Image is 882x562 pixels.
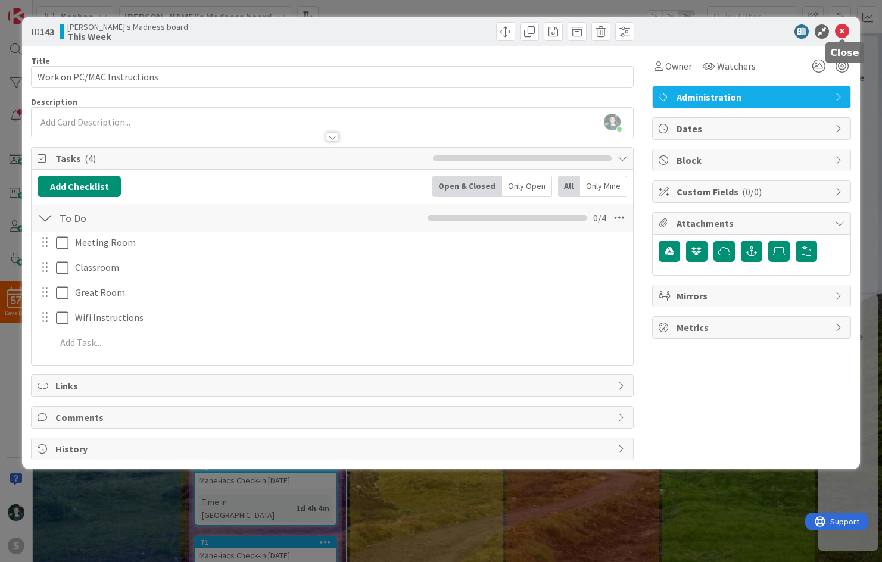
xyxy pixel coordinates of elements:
[85,152,96,164] span: ( 4 )
[67,32,188,41] b: This Week
[677,185,829,199] span: Custom Fields
[717,59,756,73] span: Watchers
[604,114,621,130] img: CcP7TwqliYA12U06j4Mrgd9GqWyTyb3s.jpg
[830,47,859,58] h5: Close
[432,176,502,197] div: Open & Closed
[677,90,829,104] span: Administration
[31,55,50,66] label: Title
[558,176,580,197] div: All
[593,211,606,225] span: 0 / 4
[75,236,625,249] p: Meeting Room
[75,261,625,274] p: Classroom
[55,379,612,393] span: Links
[55,151,427,166] span: Tasks
[580,176,627,197] div: Only Mine
[31,96,77,107] span: Description
[55,207,310,229] input: Add Checklist...
[677,153,829,167] span: Block
[55,410,612,424] span: Comments
[31,66,634,88] input: type card name here...
[742,186,762,198] span: ( 0/0 )
[677,216,829,230] span: Attachments
[677,289,829,303] span: Mirrors
[38,176,121,197] button: Add Checklist
[677,121,829,136] span: Dates
[40,26,54,38] b: 143
[75,311,625,324] p: Wifi Instructions
[677,320,829,335] span: Metrics
[31,24,54,39] span: ID
[75,286,625,299] p: Great Room
[665,59,692,73] span: Owner
[502,176,552,197] div: Only Open
[67,22,188,32] span: [PERSON_NAME]'s Madness board
[25,2,54,16] span: Support
[55,442,612,456] span: History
